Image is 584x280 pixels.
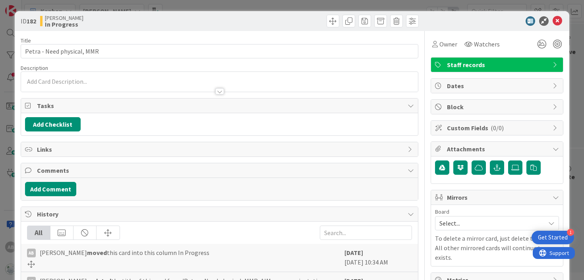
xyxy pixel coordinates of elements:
div: AB [27,249,36,257]
span: ID [21,16,36,26]
span: Select... [439,218,541,229]
input: Search... [320,226,412,240]
span: Board [435,209,449,214]
span: Comments [37,166,404,175]
span: Dates [447,81,549,91]
div: 1 [567,229,574,236]
span: [PERSON_NAME] this card into this column In Progress [40,248,209,257]
p: To delete a mirror card, just delete the card. All other mirrored cards will continue to exists. [435,234,559,262]
span: Owner [439,39,457,49]
b: [DATE] [344,249,363,257]
label: Title [21,37,31,44]
span: Mirrors [447,193,549,202]
b: 182 [27,17,36,25]
span: Staff records [447,60,549,70]
button: Add Checklist [25,117,81,131]
span: [PERSON_NAME] [45,15,83,21]
span: History [37,209,404,219]
span: Links [37,145,404,154]
button: Add Comment [25,182,76,196]
span: Tasks [37,101,404,110]
span: ( 0/0 ) [491,124,504,132]
div: [DATE] 10:34 AM [344,248,412,268]
span: Attachments [447,144,549,154]
b: moved [87,249,107,257]
span: Custom Fields [447,123,549,133]
span: Support [17,1,36,11]
div: All [27,226,50,239]
div: Open Get Started checklist, remaining modules: 1 [532,231,574,244]
span: Description [21,64,48,71]
div: Get Started [538,234,568,241]
span: Block [447,102,549,112]
span: Watchers [474,39,500,49]
b: In Progress [45,21,83,27]
input: type card name here... [21,44,419,58]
